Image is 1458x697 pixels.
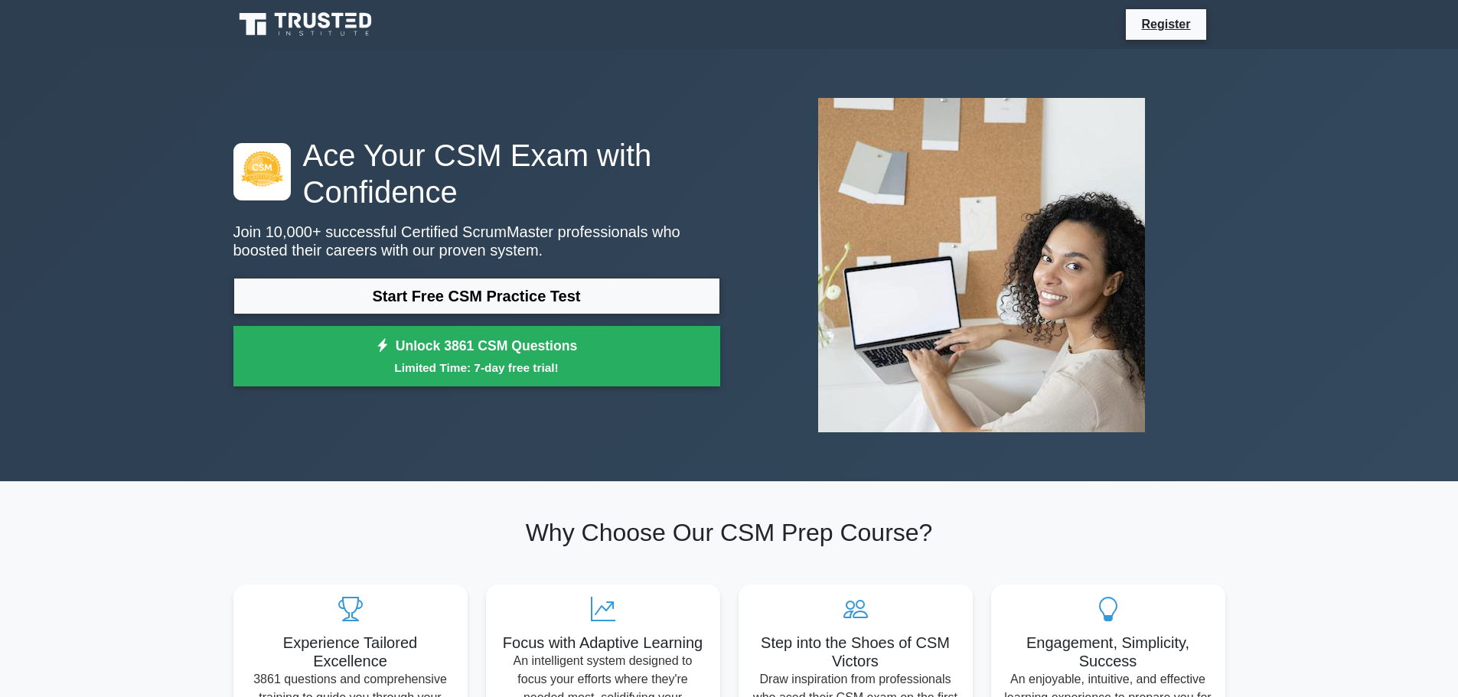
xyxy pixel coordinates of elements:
small: Limited Time: 7-day free trial! [253,359,701,376]
h5: Step into the Shoes of CSM Victors [751,633,961,670]
a: Start Free CSM Practice Test [233,278,720,314]
h5: Engagement, Simplicity, Success [1003,633,1213,670]
h1: Ace Your CSM Exam with Confidence [233,137,720,210]
h5: Focus with Adaptive Learning [498,633,708,652]
a: Unlock 3861 CSM QuestionsLimited Time: 7-day free trial! [233,326,720,387]
p: Join 10,000+ successful Certified ScrumMaster professionals who boosted their careers with our pr... [233,223,720,259]
a: Register [1132,15,1199,34]
h5: Experience Tailored Excellence [246,633,455,670]
h2: Why Choose Our CSM Prep Course? [233,518,1225,547]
